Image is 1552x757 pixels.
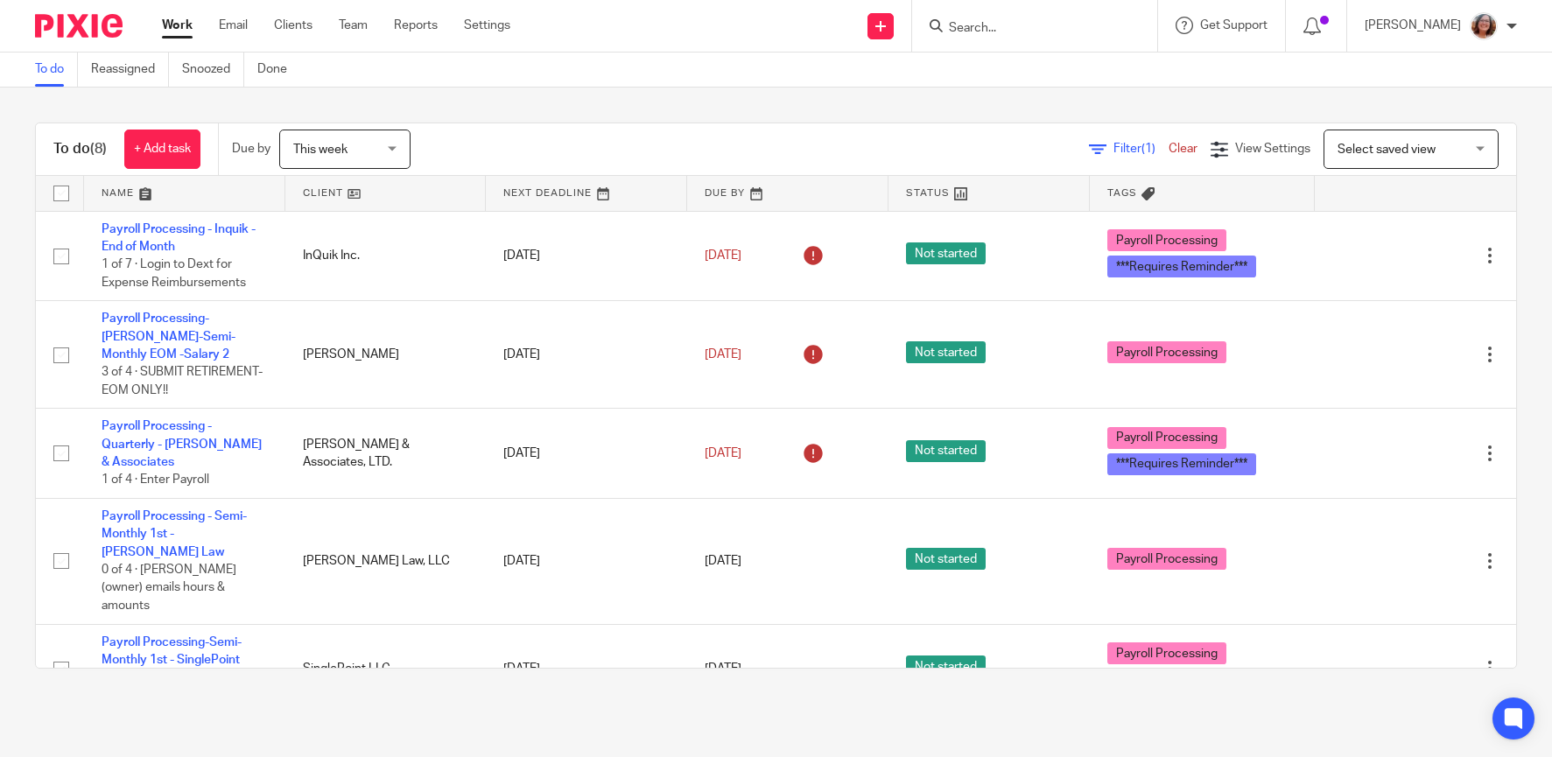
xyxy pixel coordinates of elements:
td: [DATE] [486,211,687,301]
span: (8) [90,142,107,156]
span: Payroll Processing [1107,642,1226,664]
span: Not started [906,548,986,570]
td: [PERSON_NAME] & Associates, LTD. [285,409,487,499]
a: Clients [274,17,313,34]
h1: To do [53,140,107,158]
span: 0 of 4 · [PERSON_NAME] (owner) emails hours & amounts [102,564,236,612]
span: This week [293,144,348,156]
td: SinglePoint LLC [285,624,487,714]
a: Work [162,17,193,34]
span: Select saved view [1338,144,1436,156]
a: Settings [464,17,510,34]
input: Search [947,21,1105,37]
p: Due by [232,140,270,158]
a: Payroll Processing - Quarterly - [PERSON_NAME] & Associates [102,420,262,468]
td: [DATE] [486,624,687,714]
a: Reassigned [91,53,169,87]
span: [DATE] [705,555,741,567]
td: [DATE] [486,409,687,499]
span: 3 of 4 · SUBMIT RETIREMENT-EOM ONLY!! [102,366,263,396]
span: Not started [906,440,986,462]
span: Get Support [1200,19,1268,32]
a: + Add task [124,130,200,169]
td: [DATE] [486,301,687,409]
span: Payroll Processing [1107,341,1226,363]
a: Team [339,17,368,34]
span: Filter [1113,143,1169,155]
a: Done [257,53,300,87]
a: Snoozed [182,53,244,87]
a: Clear [1169,143,1197,155]
span: Not started [906,242,986,264]
a: Reports [394,17,438,34]
a: Payroll Processing - Inquik - End of Month [102,223,256,253]
span: Payroll Processing [1107,548,1226,570]
span: [DATE] [705,249,741,262]
span: Not started [906,655,986,677]
span: Not started [906,341,986,363]
a: To do [35,53,78,87]
a: Payroll Processing-[PERSON_NAME]-Semi-Monthly EOM -Salary 2 [102,312,235,361]
a: Payroll Processing - Semi-Monthly 1st - [PERSON_NAME] Law [102,510,247,558]
td: [PERSON_NAME] Law, LLC [285,498,487,624]
span: [DATE] [705,348,741,361]
span: Payroll Processing [1107,427,1226,449]
span: [DATE] [705,662,741,675]
td: [DATE] [486,498,687,624]
td: InQuik Inc. [285,211,487,301]
span: 1 of 7 · Login to Dext for Expense Reimbursements [102,258,246,289]
p: [PERSON_NAME] [1365,17,1461,34]
span: Tags [1107,188,1137,198]
span: 1 of 4 · Enter Payroll [102,474,209,487]
a: Payroll Processing-Semi-Monthly 1st - SinglePoint [102,636,242,666]
img: LB%20Reg%20Headshot%208-2-23.jpg [1470,12,1498,40]
span: Payroll Processing [1107,229,1226,251]
span: View Settings [1235,143,1310,155]
span: [DATE] [705,447,741,459]
td: [PERSON_NAME] [285,301,487,409]
span: (1) [1141,143,1155,155]
img: Pixie [35,14,123,38]
a: Email [219,17,248,34]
